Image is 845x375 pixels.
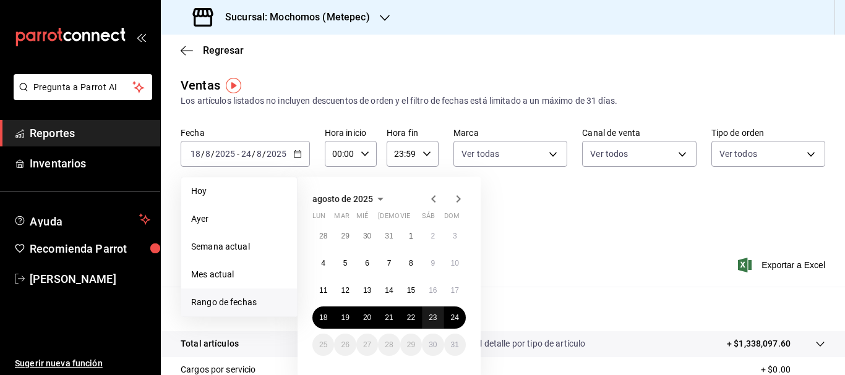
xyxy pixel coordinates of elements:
[431,259,435,268] abbr: 9 de agosto de 2025
[444,212,460,225] abbr: domingo
[201,149,205,159] span: /
[422,252,444,274] button: 9 de agosto de 2025
[334,306,356,329] button: 19 de agosto de 2025
[727,337,791,350] p: + $1,338,097.60
[181,129,310,137] label: Fecha
[407,313,415,322] abbr: 22 de agosto de 2025
[30,271,150,287] span: [PERSON_NAME]
[191,185,287,198] span: Hoy
[33,81,133,94] span: Pregunta a Parrot AI
[444,279,466,301] button: 17 de agosto de 2025
[9,90,152,103] a: Pregunta a Parrot AI
[363,232,371,240] abbr: 30 de julio de 2025
[266,149,287,159] input: ----
[451,259,459,268] abbr: 10 de agosto de 2025
[356,225,378,247] button: 30 de julio de 2025
[378,279,400,301] button: 14 de agosto de 2025
[429,286,437,295] abbr: 16 de agosto de 2025
[461,148,499,160] span: Ver todas
[356,212,368,225] abbr: miércoles
[378,252,400,274] button: 7 de agosto de 2025
[444,252,466,274] button: 10 de agosto de 2025
[341,313,349,322] abbr: 19 de agosto de 2025
[409,259,413,268] abbr: 8 de agosto de 2025
[385,232,393,240] abbr: 31 de julio de 2025
[334,334,356,356] button: 26 de agosto de 2025
[356,306,378,329] button: 20 de agosto de 2025
[343,259,348,268] abbr: 5 de agosto de 2025
[400,225,422,247] button: 1 de agosto de 2025
[30,212,134,227] span: Ayuda
[363,313,371,322] abbr: 20 de agosto de 2025
[453,232,457,240] abbr: 3 de agosto de 2025
[385,286,393,295] abbr: 14 de agosto de 2025
[451,313,459,322] abbr: 24 de agosto de 2025
[30,155,150,172] span: Inventarios
[334,225,356,247] button: 29 de julio de 2025
[341,232,349,240] abbr: 29 de julio de 2025
[319,340,327,349] abbr: 25 de agosto de 2025
[407,286,415,295] abbr: 15 de agosto de 2025
[719,148,757,160] span: Ver todos
[429,340,437,349] abbr: 30 de agosto de 2025
[215,10,370,25] h3: Sucursal: Mochomos (Metepec)
[252,149,255,159] span: /
[312,225,334,247] button: 28 de julio de 2025
[409,232,413,240] abbr: 1 de agosto de 2025
[378,212,451,225] abbr: jueves
[237,149,239,159] span: -
[190,149,201,159] input: --
[15,357,150,370] span: Sugerir nueva función
[385,340,393,349] abbr: 28 de agosto de 2025
[191,240,287,253] span: Semana actual
[205,149,211,159] input: --
[444,334,466,356] button: 31 de agosto de 2025
[211,149,215,159] span: /
[319,232,327,240] abbr: 28 de julio de 2025
[181,76,220,95] div: Ventas
[136,32,146,42] button: open_drawer_menu
[14,74,152,100] button: Pregunta a Parrot AI
[422,334,444,356] button: 30 de agosto de 2025
[191,213,287,225] span: Ayer
[334,279,356,301] button: 12 de agosto de 2025
[378,334,400,356] button: 28 de agosto de 2025
[387,259,392,268] abbr: 7 de agosto de 2025
[312,192,388,206] button: agosto de 2025
[422,306,444,329] button: 23 de agosto de 2025
[422,225,444,247] button: 2 de agosto de 2025
[341,286,349,295] abbr: 12 de agosto de 2025
[226,78,241,93] img: Tooltip marker
[711,129,825,137] label: Tipo de orden
[334,252,356,274] button: 5 de agosto de 2025
[400,252,422,274] button: 8 de agosto de 2025
[312,252,334,274] button: 4 de agosto de 2025
[740,258,825,272] button: Exportar a Excel
[312,212,325,225] abbr: lunes
[590,148,628,160] span: Ver todos
[356,252,378,274] button: 6 de agosto de 2025
[356,334,378,356] button: 27 de agosto de 2025
[312,306,334,329] button: 18 de agosto de 2025
[363,340,371,349] abbr: 27 de agosto de 2025
[356,279,378,301] button: 13 de agosto de 2025
[429,313,437,322] abbr: 23 de agosto de 2025
[203,44,244,56] span: Regresar
[256,149,262,159] input: --
[365,259,369,268] abbr: 6 de agosto de 2025
[582,129,696,137] label: Canal de venta
[241,149,252,159] input: --
[262,149,266,159] span: /
[319,286,327,295] abbr: 11 de agosto de 2025
[378,225,400,247] button: 31 de julio de 2025
[422,212,435,225] abbr: sábado
[453,129,567,137] label: Marca
[312,334,334,356] button: 25 de agosto de 2025
[451,286,459,295] abbr: 17 de agosto de 2025
[312,279,334,301] button: 11 de agosto de 2025
[319,313,327,322] abbr: 18 de agosto de 2025
[444,306,466,329] button: 24 de agosto de 2025
[407,340,415,349] abbr: 29 de agosto de 2025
